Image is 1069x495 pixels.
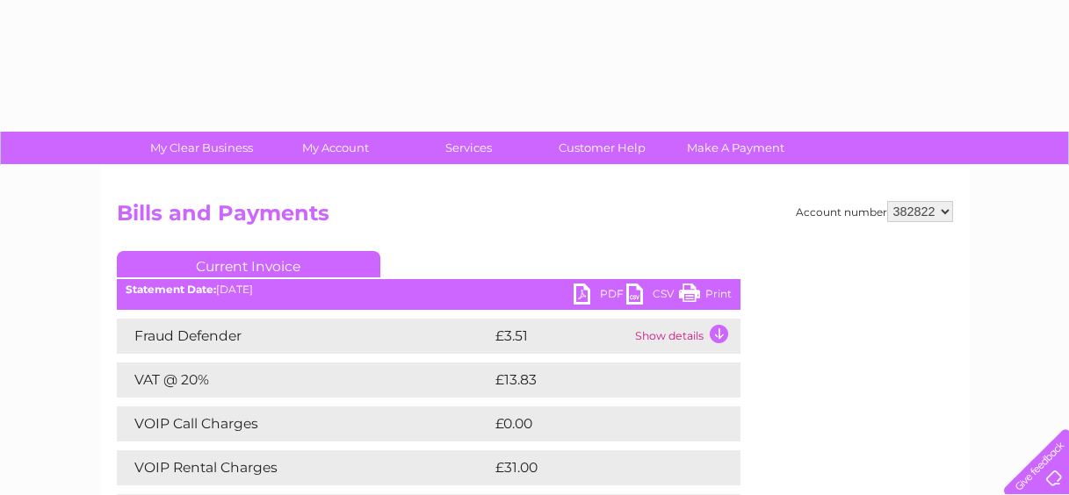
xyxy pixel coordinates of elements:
a: My Clear Business [129,132,274,164]
a: My Account [263,132,408,164]
td: VAT @ 20% [117,362,491,398]
a: Services [396,132,541,164]
h2: Bills and Payments [117,201,953,234]
a: Customer Help [530,132,675,164]
td: £0.00 [491,406,700,441]
a: CSV [626,283,679,309]
b: Statement Date: [126,283,216,296]
td: Show details [631,319,740,354]
td: £13.83 [491,362,704,398]
div: Account number [796,201,953,222]
a: Make A Payment [663,132,808,164]
td: VOIP Rental Charges [117,450,491,485]
td: VOIP Call Charges [117,406,491,441]
div: [DATE] [117,283,740,296]
a: PDF [574,283,626,309]
td: £31.00 [491,450,704,485]
td: Fraud Defender [117,319,491,354]
td: £3.51 [491,319,631,354]
a: Print [679,283,732,309]
a: Current Invoice [117,251,380,277]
